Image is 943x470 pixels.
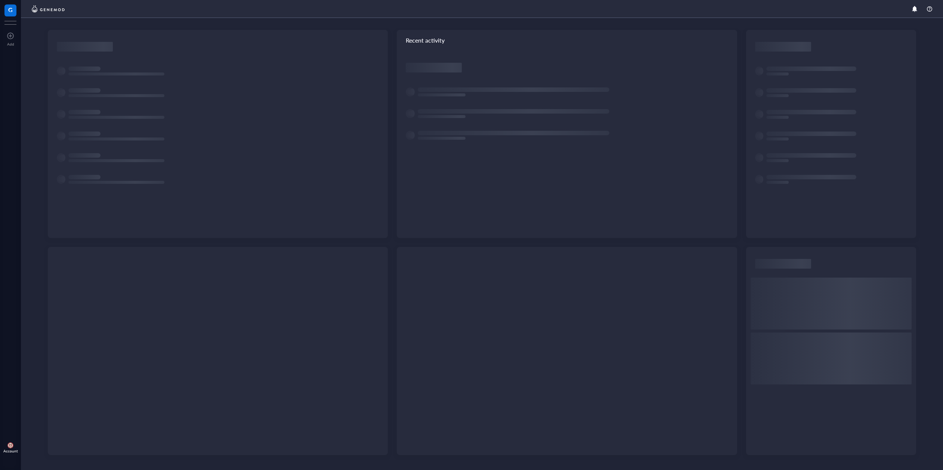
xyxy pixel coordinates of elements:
[397,30,737,51] div: Recent activity
[7,42,14,46] div: Add
[8,5,13,14] span: G
[3,449,18,453] div: Account
[30,4,67,13] img: genemod-logo
[7,442,13,448] img: 5d3a41d7-b5b4-42d2-8097-bb9912150ea2.jpeg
